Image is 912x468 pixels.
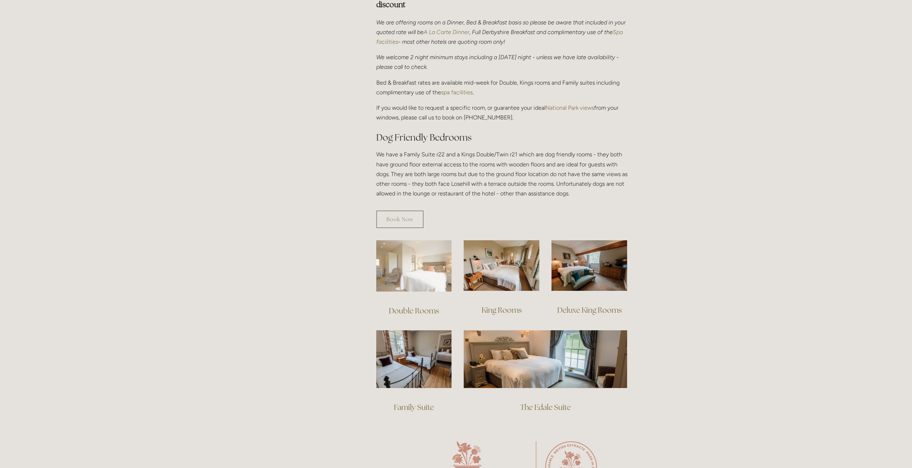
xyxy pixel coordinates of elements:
img: Double Room view, Losehill Hotel [376,240,452,292]
a: A La Carte Dinner [424,29,469,36]
a: Deluxe King Rooms [557,305,622,315]
img: The Edale Suite, Losehill Hotel [464,330,627,388]
p: We have a Family Suite r22 and a Kings Double/Twin r21 which are dog friendly rooms - they both h... [376,150,627,198]
p: If you would like to request a specific room, or guarantee your ideal from your windows, please c... [376,103,627,122]
img: King Room view, Losehill Hotel [464,240,539,291]
em: We are offering rooms on a Dinner, Bed & Breakfast basis so please be aware that included in your... [376,19,627,36]
em: , Full Derbyshire Breakfast and complimentary use of the [469,29,613,36]
h2: Dog Friendly Bedrooms [376,131,627,144]
a: Family Suite [394,402,434,412]
p: Bed & Breakfast rates are available mid-week for Double, Kings rooms and Family suites including ... [376,78,627,97]
a: spa facilities [441,89,473,96]
a: Book Now [376,211,424,228]
img: Deluxe King Room view, Losehill Hotel [552,240,627,291]
a: National Park views [545,104,594,111]
a: The Edale Suite [520,402,571,412]
a: Double Rooms [389,306,439,316]
a: King Rooms [482,305,522,315]
em: - most other hotels are quoting room only! [398,38,505,45]
img: Family Suite view, Losehill Hotel [376,330,452,388]
em: We welcome 2 night minimum stays including a [DATE] night - unless we have late availability - pl... [376,54,620,70]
